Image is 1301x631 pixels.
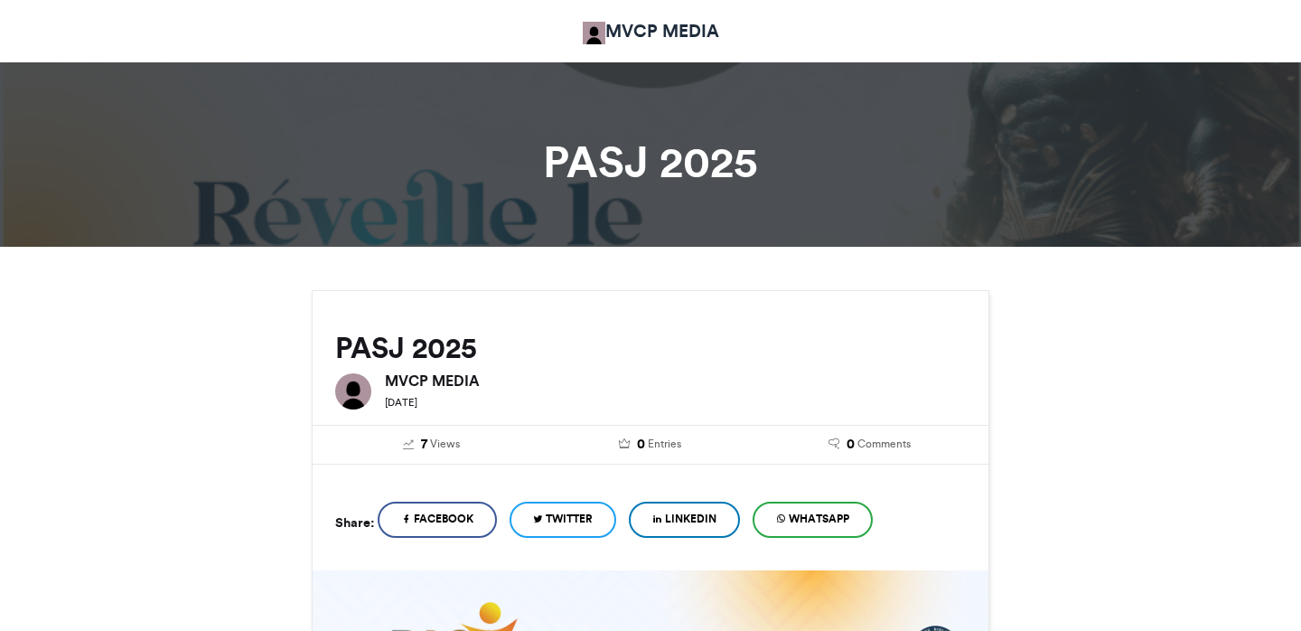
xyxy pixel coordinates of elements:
img: MVCP MEDIA [335,373,371,410]
img: MVCP MEDIA [583,22,605,44]
a: 0 Entries [555,435,747,455]
h1: PASJ 2025 [149,140,1152,184]
h2: PASJ 2025 [335,332,966,364]
span: Twitter [546,511,593,527]
a: 0 Comments [773,435,966,455]
span: Entries [648,436,681,452]
span: LinkedIn [665,511,716,527]
a: LinkedIn [629,502,740,538]
span: Comments [857,436,911,452]
span: WhatsApp [789,511,849,527]
a: MVCP MEDIA [583,18,719,44]
span: 0 [637,435,645,455]
a: WhatsApp [753,502,873,538]
span: Views [430,436,460,452]
a: Twitter [510,502,616,538]
span: 7 [421,435,427,455]
span: 0 [847,435,855,455]
small: [DATE] [385,396,417,409]
a: 7 Views [335,435,528,455]
span: Facebook [414,511,473,527]
h6: MVCP MEDIA [385,373,966,388]
a: Facebook [378,502,497,538]
h5: Share: [335,511,374,534]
